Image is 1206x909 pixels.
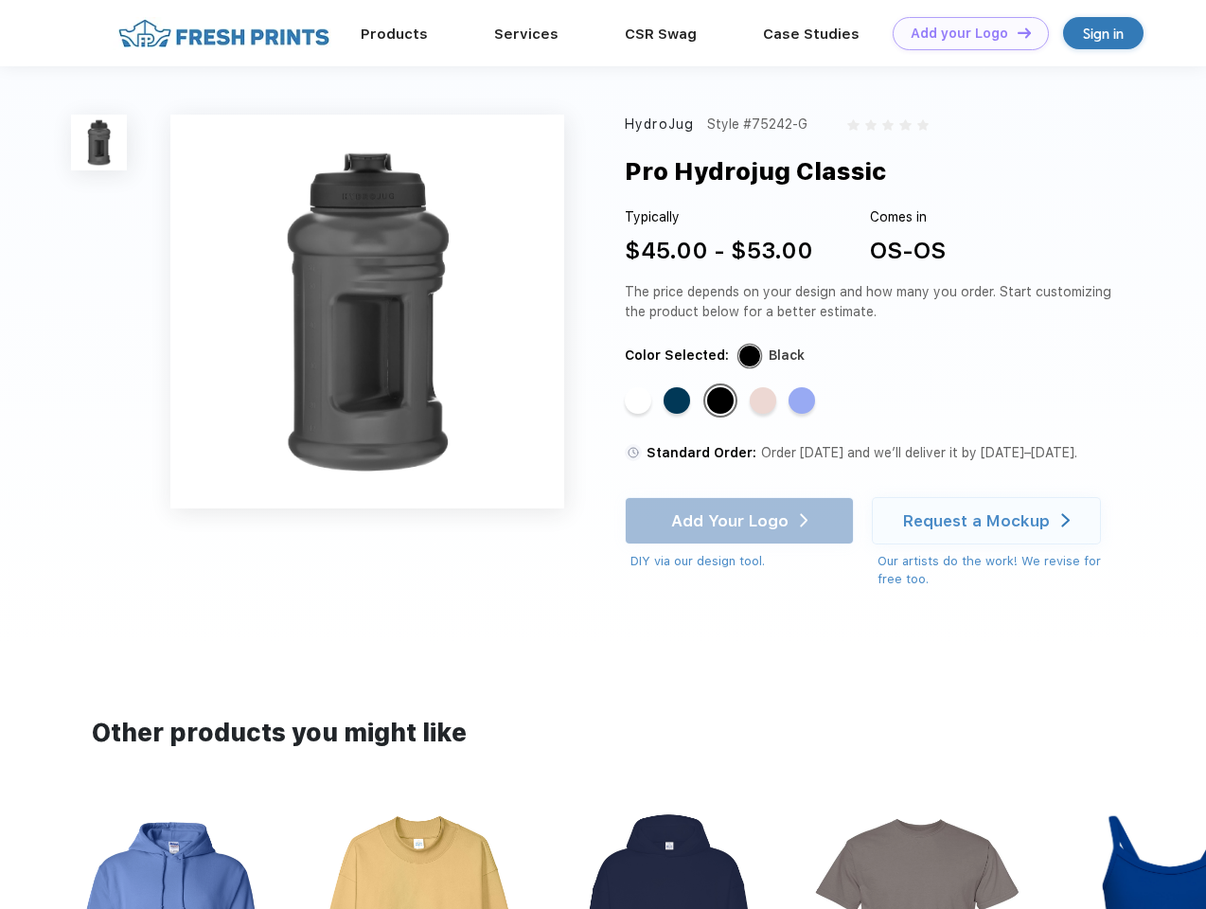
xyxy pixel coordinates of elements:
img: gray_star.svg [847,119,859,131]
div: DIY via our design tool. [630,552,854,571]
a: Sign in [1063,17,1144,49]
div: $45.00 - $53.00 [625,234,813,268]
img: DT [1018,27,1031,38]
div: Add your Logo [911,26,1008,42]
div: Other products you might like [92,715,1113,752]
img: standard order [625,444,642,461]
div: Typically [625,207,813,227]
img: gray_star.svg [917,119,929,131]
span: Standard Order: [647,445,756,460]
div: Pink Sand [750,387,776,414]
div: Comes in [870,207,946,227]
div: OS-OS [870,234,946,268]
div: Navy [664,387,690,414]
div: Request a Mockup [903,511,1050,530]
img: gray_star.svg [882,119,894,131]
img: func=resize&h=100 [71,115,127,170]
div: Color Selected: [625,346,729,365]
div: Hyper Blue [789,387,815,414]
span: Order [DATE] and we’ll deliver it by [DATE]–[DATE]. [761,445,1077,460]
div: HydroJug [625,115,694,134]
img: white arrow [1061,513,1070,527]
div: Our artists do the work! We revise for free too. [878,552,1119,589]
div: White [625,387,651,414]
div: Black [769,346,805,365]
img: gray_star.svg [865,119,877,131]
div: Sign in [1083,23,1124,45]
a: Products [361,26,428,43]
div: Style #75242-G [707,115,807,134]
div: Black [707,387,734,414]
img: func=resize&h=640 [170,115,564,508]
img: gray_star.svg [899,119,911,131]
img: fo%20logo%202.webp [113,17,335,50]
div: Pro Hydrojug Classic [625,153,886,189]
div: The price depends on your design and how many you order. Start customizing the product below for ... [625,282,1119,322]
